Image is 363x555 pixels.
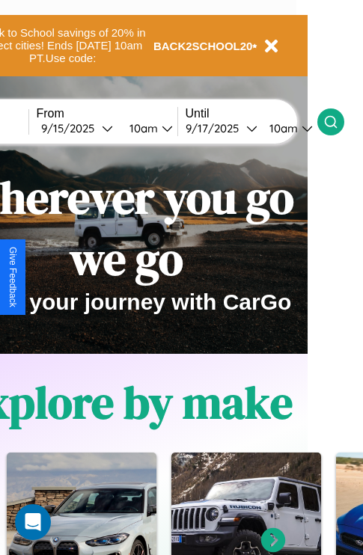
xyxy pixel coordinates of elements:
div: 9 / 17 / 2025 [186,121,246,135]
button: 10am [257,120,317,136]
div: Give Feedback [7,247,18,307]
div: 10am [122,121,162,135]
div: 9 / 15 / 2025 [41,121,102,135]
button: 10am [118,120,177,136]
b: BACK2SCHOOL20 [153,40,253,52]
label: Until [186,107,317,120]
div: 10am [262,121,302,135]
div: Open Intercom Messenger [15,504,51,540]
label: From [37,107,177,120]
button: 9/15/2025 [37,120,118,136]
